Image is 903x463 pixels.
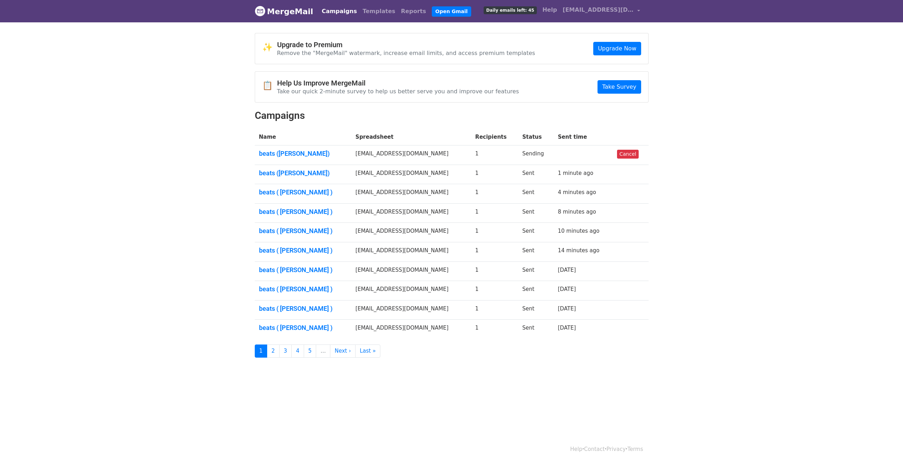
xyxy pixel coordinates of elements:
[291,345,304,358] a: 4
[279,345,292,358] a: 3
[584,446,605,452] a: Contact
[262,42,277,53] span: ✨
[518,242,554,262] td: Sent
[351,165,471,184] td: [EMAIL_ADDRESS][DOMAIN_NAME]
[259,266,347,274] a: beats ( [PERSON_NAME] )
[471,320,518,339] td: 1
[598,80,641,94] a: Take Survey
[518,320,554,339] td: Sent
[351,261,471,281] td: [EMAIL_ADDRESS][DOMAIN_NAME]
[255,6,265,16] img: MergeMail logo
[351,184,471,204] td: [EMAIL_ADDRESS][DOMAIN_NAME]
[259,247,347,254] a: beats ( [PERSON_NAME] )
[558,286,576,292] a: [DATE]
[471,184,518,204] td: 1
[351,281,471,301] td: [EMAIL_ADDRESS][DOMAIN_NAME]
[558,209,596,215] a: 8 minutes ago
[259,324,347,332] a: beats ( [PERSON_NAME] )
[259,169,347,177] a: beats ([PERSON_NAME])
[558,247,599,254] a: 14 minutes ago
[351,129,471,145] th: Spreadsheet
[351,242,471,262] td: [EMAIL_ADDRESS][DOMAIN_NAME]
[518,281,554,301] td: Sent
[471,261,518,281] td: 1
[355,345,380,358] a: Last »
[558,325,576,331] a: [DATE]
[471,300,518,320] td: 1
[570,446,582,452] a: Help
[593,42,641,55] a: Upgrade Now
[471,281,518,301] td: 1
[471,145,518,165] td: 1
[351,145,471,165] td: [EMAIL_ADDRESS][DOMAIN_NAME]
[351,300,471,320] td: [EMAIL_ADDRESS][DOMAIN_NAME]
[471,223,518,242] td: 1
[481,3,539,17] a: Daily emails left: 45
[259,188,347,196] a: beats ( [PERSON_NAME] )
[398,4,429,18] a: Reports
[518,203,554,223] td: Sent
[518,223,554,242] td: Sent
[518,165,554,184] td: Sent
[558,228,599,234] a: 10 minutes ago
[606,446,626,452] a: Privacy
[255,4,313,19] a: MergeMail
[554,129,613,145] th: Sent time
[351,320,471,339] td: [EMAIL_ADDRESS][DOMAIN_NAME]
[471,242,518,262] td: 1
[330,345,356,358] a: Next ›
[558,170,593,176] a: 1 minute ago
[518,145,554,165] td: Sending
[617,150,639,159] a: Cancel
[277,79,519,87] h4: Help Us Improve MergeMail
[259,227,347,235] a: beats ( [PERSON_NAME] )
[351,203,471,223] td: [EMAIL_ADDRESS][DOMAIN_NAME]
[471,203,518,223] td: 1
[259,285,347,293] a: beats ( [PERSON_NAME] )
[518,184,554,204] td: Sent
[540,3,560,17] a: Help
[471,129,518,145] th: Recipients
[518,129,554,145] th: Status
[259,150,347,158] a: beats ([PERSON_NAME])
[432,6,471,17] a: Open Gmail
[558,189,596,195] a: 4 minutes ago
[277,40,535,49] h4: Upgrade to Premium
[255,129,351,145] th: Name
[351,223,471,242] td: [EMAIL_ADDRESS][DOMAIN_NAME]
[319,4,360,18] a: Campaigns
[259,305,347,313] a: beats ( [PERSON_NAME] )
[560,3,643,20] a: [EMAIL_ADDRESS][DOMAIN_NAME]
[518,261,554,281] td: Sent
[563,6,634,14] span: [EMAIL_ADDRESS][DOMAIN_NAME]
[259,208,347,216] a: beats ( [PERSON_NAME] )
[304,345,316,358] a: 5
[627,446,643,452] a: Terms
[277,49,535,57] p: Remove the "MergeMail" watermark, increase email limits, and access premium templates
[360,4,398,18] a: Templates
[267,345,280,358] a: 2
[484,6,536,14] span: Daily emails left: 45
[255,110,649,122] h2: Campaigns
[558,305,576,312] a: [DATE]
[518,300,554,320] td: Sent
[558,267,576,273] a: [DATE]
[471,165,518,184] td: 1
[255,345,268,358] a: 1
[277,88,519,95] p: Take our quick 2-minute survey to help us better serve you and improve our features
[262,81,277,91] span: 📋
